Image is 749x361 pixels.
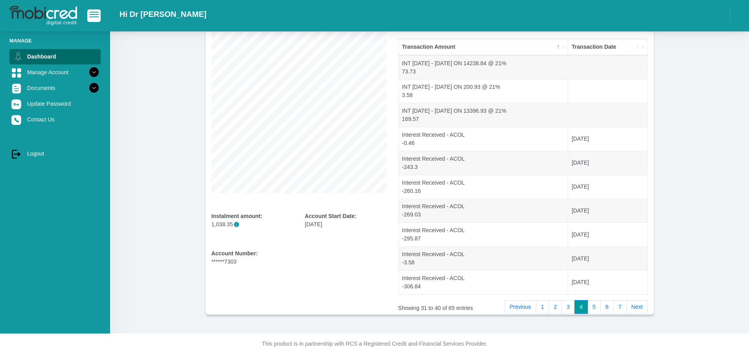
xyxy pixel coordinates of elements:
[548,300,562,314] a: 2
[234,222,239,227] span: i
[399,270,569,294] td: Interest Received - ACOL -306.84
[156,340,593,348] p: This product is in partnership with RCS a Registered Credit and Financial Services Provider.
[9,6,77,26] img: logo-mobicred.svg
[212,250,258,257] b: Account Number:
[398,299,495,312] div: Showing 31 to 40 of 65 entries
[120,9,206,19] h2: Hi Dr [PERSON_NAME]
[399,222,569,246] td: Interest Received - ACOL -295.87
[568,246,647,270] td: [DATE]
[561,300,575,314] a: 3
[9,96,101,111] a: Update Password
[399,175,569,199] td: Interest Received - ACOL -260.16
[9,49,101,64] a: Dashboard
[399,103,569,127] td: INT [DATE] - [DATE] ON 13396.93 @ 21% 169.57
[568,39,647,55] th: Transaction Date: activate to sort column ascending
[587,300,601,314] a: 5
[399,55,569,79] td: INT [DATE] - [DATE] ON 14238.84 @ 21% 73.73
[212,220,293,229] p: 1,038.35
[504,300,536,314] a: Previous
[9,81,101,95] a: Documents
[399,39,569,55] th: Transaction Amount: activate to sort column descending
[9,146,101,161] a: Logout
[568,222,647,246] td: [DATE]
[9,37,101,44] li: Manage
[568,175,647,199] td: [DATE]
[613,300,627,314] a: 7
[9,112,101,127] a: Contact Us
[568,199,647,223] td: [DATE]
[9,65,101,80] a: Manage Account
[305,212,386,229] div: [DATE]
[600,300,614,314] a: 6
[399,246,569,270] td: Interest Received - ACOL -3.58
[399,199,569,223] td: Interest Received - ACOL -269.03
[568,151,647,175] td: [DATE]
[568,270,647,294] td: [DATE]
[305,213,356,219] b: Account Start Date:
[626,300,648,314] a: Next
[568,127,647,151] td: [DATE]
[399,79,569,103] td: INT [DATE] - [DATE] ON 200.93 @ 21% 3.58
[212,213,263,219] b: Instalment amount:
[399,127,569,151] td: Interest Received - ACOL -0.46
[536,300,549,314] a: 1
[399,151,569,175] td: Interest Received - ACOL -243.3
[574,300,588,314] a: 4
